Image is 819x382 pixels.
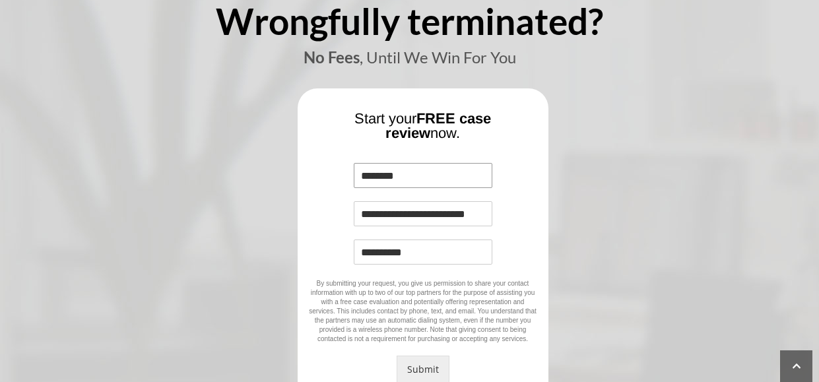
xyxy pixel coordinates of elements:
[385,110,491,141] b: FREE case review
[309,280,536,342] span: By submitting your request, you give us permission to share your contact information with up to t...
[44,3,776,49] div: Wrongfully terminated?
[304,48,360,67] b: No Fees
[44,49,776,75] div: , Until We Win For You
[308,111,539,150] div: Start your now.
